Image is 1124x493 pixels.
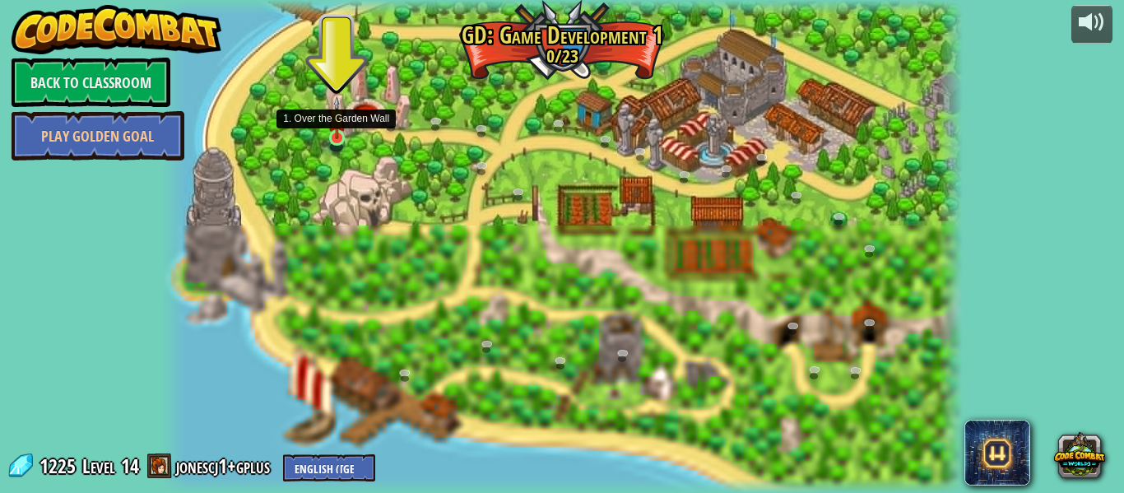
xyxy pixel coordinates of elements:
[176,453,275,479] a: jonescj1+gplus
[12,58,170,107] a: Back to Classroom
[12,111,184,160] a: Play Golden Goal
[121,453,139,479] span: 14
[82,453,115,480] span: Level
[12,5,222,54] img: CodeCombat - Learn how to code by playing a game
[327,96,346,140] img: level-banner-started.png
[39,453,81,479] span: 1225
[1071,5,1112,44] button: Adjust volume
